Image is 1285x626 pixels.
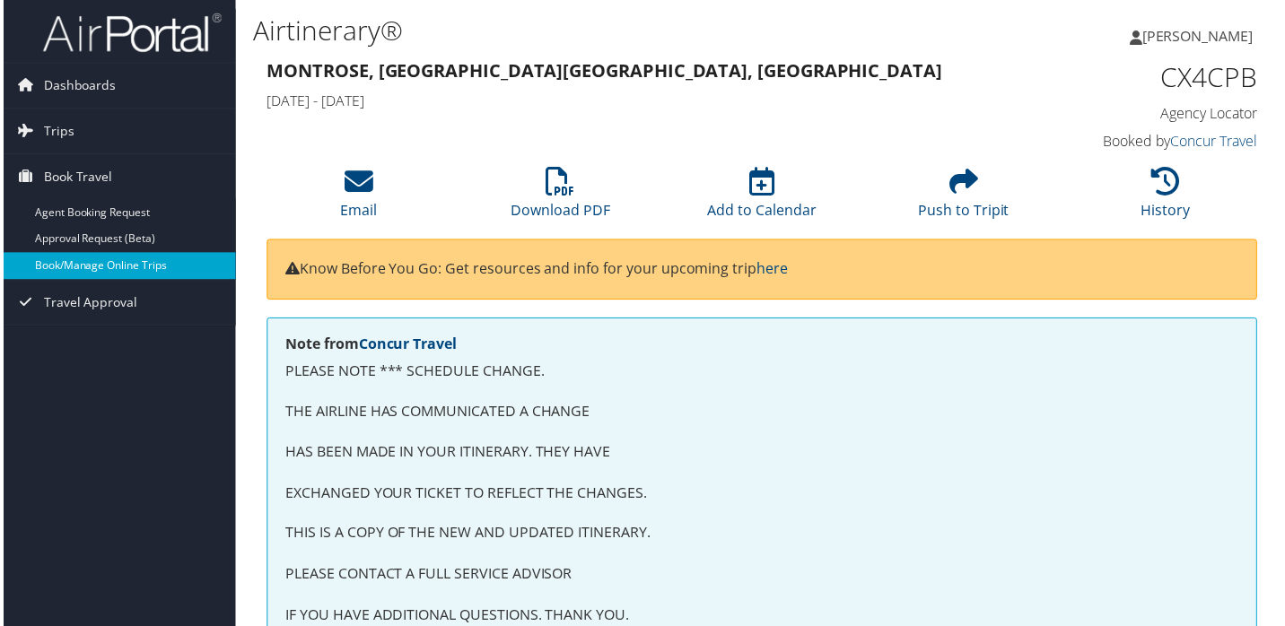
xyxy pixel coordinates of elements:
[757,260,789,280] a: here
[1032,59,1261,97] h1: CX4CPB
[40,109,71,154] span: Trips
[284,335,456,355] strong: Note from
[284,484,1242,508] p: EXCHANGED YOUR TICKET TO REFLECT THE CHANGES.
[1032,132,1261,152] h4: Booked by
[40,282,135,326] span: Travel Approval
[357,335,456,355] a: Concur Travel
[284,403,1242,426] p: THE AIRLINE HAS COMMUNICATED A CHANGE
[39,12,219,54] img: airportal-logo.png
[1132,9,1274,63] a: [PERSON_NAME]
[284,525,1242,548] p: THIS IS A COPY OF THE NEW AND UPDATED ITINERARY.
[284,443,1242,466] p: HAS BEEN MADE IN YOUR ITINERARY. THEY HAVE
[920,178,1011,221] a: Push to Tripit
[511,178,610,221] a: Download PDF
[284,566,1242,589] p: PLEASE CONTACT A FULL SERVICE ADVISOR
[1174,132,1261,152] a: Concur Travel
[251,12,933,49] h1: Airtinerary®
[339,178,376,221] a: Email
[284,361,1242,385] p: PLEASE NOTE *** SCHEDULE CHANGE.
[1145,26,1256,46] span: [PERSON_NAME]
[40,155,109,200] span: Book Travel
[1144,178,1193,221] a: History
[265,59,944,83] strong: Montrose, [GEOGRAPHIC_DATA] [GEOGRAPHIC_DATA], [GEOGRAPHIC_DATA]
[265,91,1005,111] h4: [DATE] - [DATE]
[40,64,113,109] span: Dashboards
[708,178,817,221] a: Add to Calendar
[1032,104,1261,124] h4: Agency Locator
[284,259,1242,283] p: Know Before You Go: Get resources and info for your upcoming trip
